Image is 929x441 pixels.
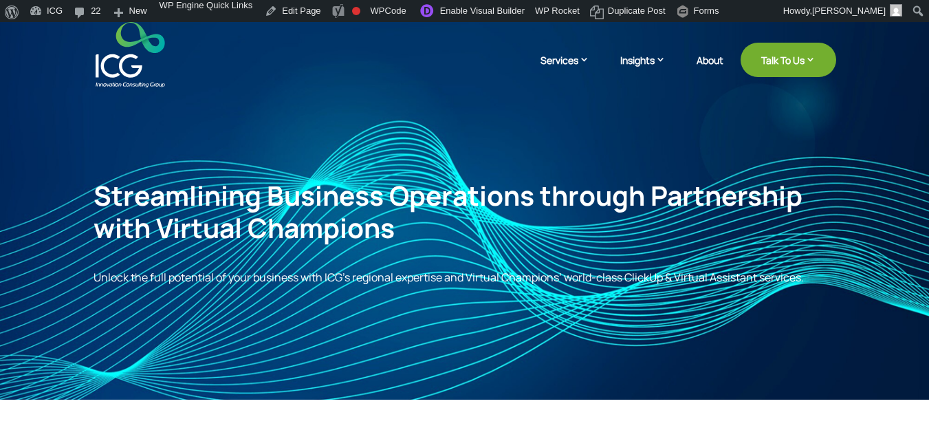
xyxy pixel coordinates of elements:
[608,6,666,28] span: Duplicate Post
[91,6,100,28] span: 22
[620,53,679,87] a: Insights
[540,53,603,87] a: Services
[700,292,929,441] iframe: Chat Widget
[741,43,836,77] a: Talk To Us
[352,7,360,15] div: Focus keyphrase not set
[129,6,147,28] span: New
[812,6,886,16] span: [PERSON_NAME]
[694,6,719,28] span: Forms
[96,22,165,87] img: ICG
[94,177,802,246] span: Streamlining Business Operations through Partnership with Virtual Champions
[697,55,723,87] a: About
[94,270,804,285] span: Unlock the full potential of your business with ICG’s regional expertise and Virtual Champions’ w...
